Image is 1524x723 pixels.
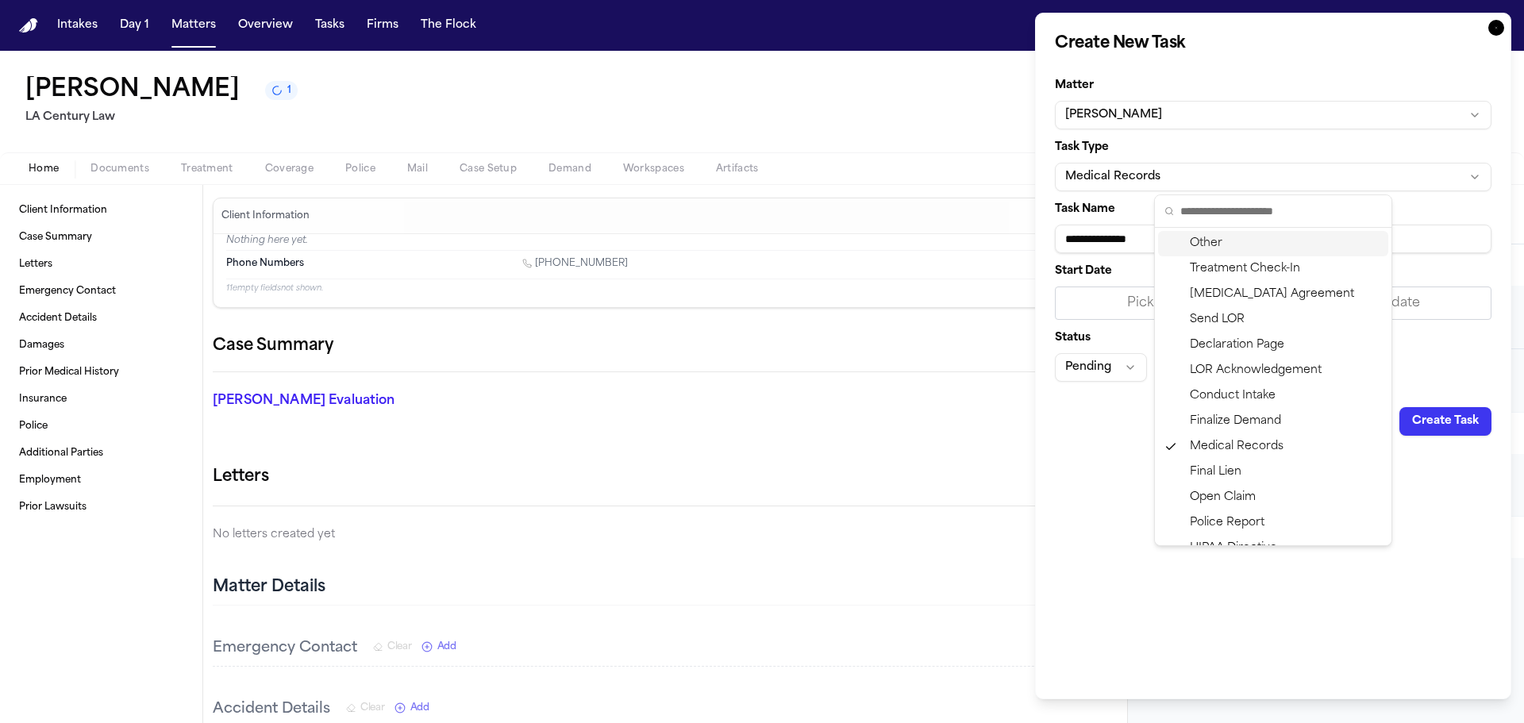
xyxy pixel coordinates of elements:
div: LOR Acknowledgement [1158,358,1388,383]
div: Send LOR [1158,307,1388,333]
div: Open Claim [1158,485,1388,510]
div: Other [1158,231,1388,256]
div: Declaration Page [1158,333,1388,358]
div: Finalize Demand [1158,409,1388,434]
div: Final Lien [1158,460,1388,485]
div: Suggestions [1155,228,1391,545]
div: Conduct Intake [1158,383,1388,409]
div: HIPAA Directive [1158,536,1388,561]
div: Treatment Check-In [1158,256,1388,282]
div: [MEDICAL_DATA] Agreement [1158,282,1388,307]
div: Police Report [1158,510,1388,536]
div: Medical Records [1158,434,1388,460]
